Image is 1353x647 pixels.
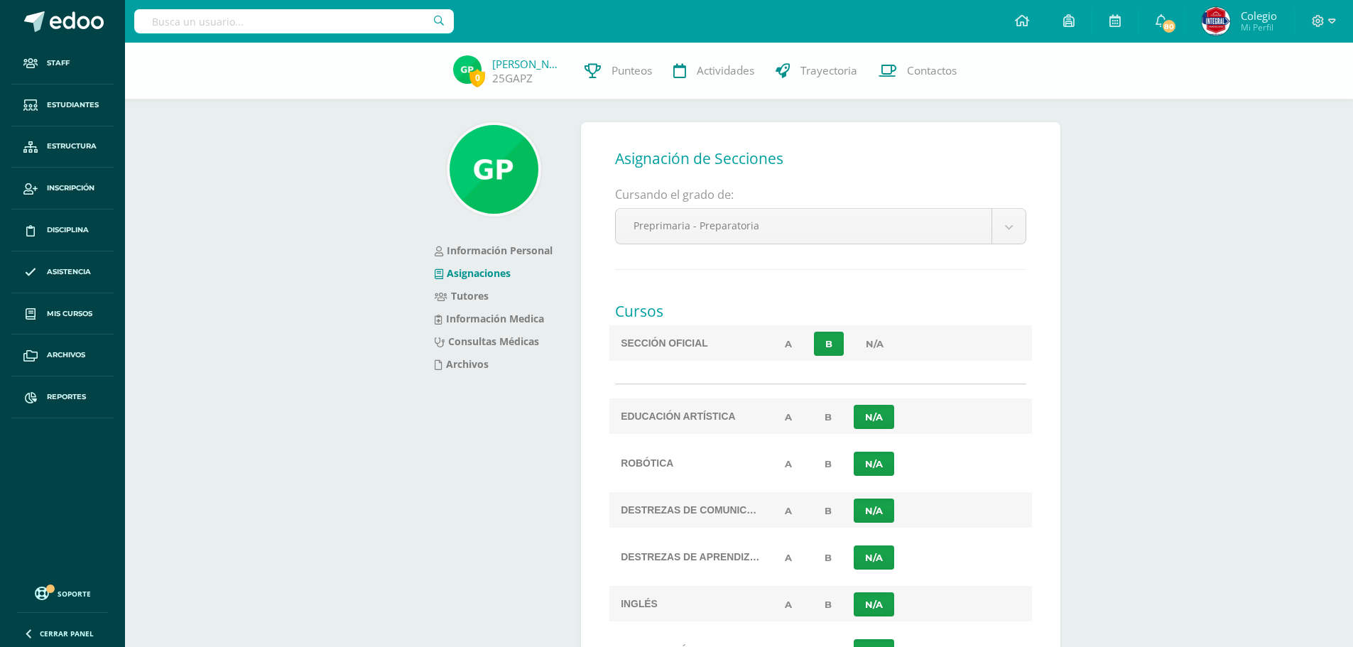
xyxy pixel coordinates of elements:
img: 9624ec21483dde133833671e6369d6c8.png [453,55,482,84]
a: N/A [854,592,894,616]
span: Mis cursos [47,308,92,320]
a: N/A [854,452,894,476]
a: Preprimaria - Preparatoria [616,209,1026,244]
span: Actividades [697,63,754,78]
a: Información Medica [435,312,544,325]
a: Mis cursos [11,293,114,335]
a: A [774,545,803,570]
span: Estudiantes [47,99,99,111]
h2: Asignación de Secciones [615,145,1026,173]
a: B [814,499,842,523]
a: Tutores [435,289,489,303]
span: Preprimaria - Preparatoria [634,209,974,242]
span: Disciplina [47,224,89,236]
a: B [814,592,842,616]
a: B [814,452,842,476]
a: Consultas Médicas [435,335,539,348]
a: N/A [854,499,894,523]
a: 25GAPZ [492,71,533,86]
span: Inscripción [47,183,94,194]
span: Trayectoria [800,63,857,78]
td: Inglés [609,586,768,621]
a: Soporte [17,583,108,602]
a: Inscripción [11,168,114,210]
a: A [774,499,803,523]
span: Reportes [47,391,86,403]
a: A [774,592,803,616]
td: Destrezas de Comunicación y Lenguaje [609,492,768,528]
td: Robótica [609,445,768,481]
span: Estructura [47,141,97,152]
h3: Cursando el grado de: [615,186,1026,202]
a: B [814,332,844,356]
a: Estudiantes [11,85,114,126]
a: Asignaciones [435,266,511,280]
span: Soporte [58,589,91,599]
a: Disciplina [11,210,114,251]
a: A [774,405,803,429]
a: N/A [854,405,894,429]
span: Asistencia [47,266,91,278]
span: Cerrar panel [40,629,94,638]
span: Staff [47,58,70,69]
td: Sección Oficial [609,325,768,361]
a: Archivos [11,335,114,376]
span: 0 [469,69,485,87]
span: Colegio [1241,9,1277,23]
span: Contactos [907,63,957,78]
a: A [774,332,803,356]
a: Trayectoria [765,43,868,99]
a: [PERSON_NAME] [492,57,563,71]
a: Contactos [868,43,967,99]
span: 80 [1161,18,1177,34]
a: Información Personal [435,244,553,257]
a: Asistencia [11,251,114,293]
a: N/A [855,332,894,356]
img: 0d6cef2ffd24c83d3e0a7b0c8c0385c0.png [450,125,538,214]
a: Staff [11,43,114,85]
a: Punteos [574,43,663,99]
a: Archivos [435,357,489,371]
a: Reportes [11,376,114,418]
span: Mi Perfil [1241,21,1277,33]
a: Actividades [663,43,765,99]
a: N/A [854,545,894,570]
img: 2e1bd2338bb82c658090e08ddbb2593c.png [1202,7,1230,36]
a: Estructura [11,126,114,168]
span: Archivos [47,349,85,361]
a: A [774,452,803,476]
span: Punteos [612,63,652,78]
h2: Cursos [615,298,1026,325]
td: Educación Artística [609,398,768,434]
td: Destrezas de Aprendizaje Matemático [609,539,768,575]
input: Busca un usuario... [134,9,454,33]
a: B [814,405,842,429]
a: B [814,545,842,570]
